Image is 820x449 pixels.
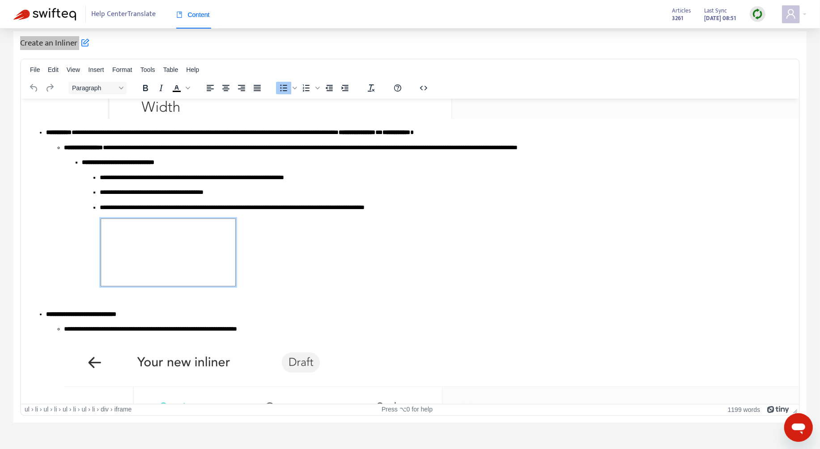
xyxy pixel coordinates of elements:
div: › [97,406,99,413]
button: Align center [218,82,234,94]
img: Swifteq [13,8,76,21]
div: li [73,406,76,413]
h5: Create an Inliner [20,38,89,49]
button: Redo [42,82,57,94]
div: ul [63,406,68,413]
div: li [54,406,57,413]
div: div [101,406,109,413]
button: Align left [203,82,218,94]
button: Decrease indent [322,82,337,94]
button: Undo [26,82,42,94]
span: Help Center Translate [92,6,156,23]
span: Format [112,66,132,73]
div: iframe [115,406,132,413]
div: › [69,406,72,413]
div: › [40,406,42,413]
button: Align right [234,82,249,94]
a: Powered by Tiny [767,406,790,413]
strong: 3261 [672,13,684,23]
div: › [31,406,34,413]
div: Bullet list [276,82,298,94]
div: › [110,406,113,413]
div: Press ⌥0 for help [280,406,535,413]
div: › [88,406,90,413]
span: Tools [140,66,155,73]
span: File [30,66,40,73]
iframe: Button to launch messaging window [784,413,813,442]
button: Increase indent [337,82,353,94]
img: sync.dc5367851b00ba804db3.png [752,8,763,20]
button: Italic [153,82,169,94]
strong: [DATE] 08:51 [705,13,736,23]
button: 1199 words [728,406,760,413]
span: Articles [672,6,691,16]
span: Insert [88,66,104,73]
div: › [59,406,61,413]
div: ul [81,406,86,413]
span: View [67,66,80,73]
div: Press the Up and Down arrow keys to resize the editor. [790,404,799,415]
span: user [786,8,796,19]
div: ul [25,406,30,413]
div: › [78,406,80,413]
span: Help [186,66,199,73]
button: Clear formatting [364,82,379,94]
button: Block Paragraph [68,82,127,94]
div: ul [43,406,48,413]
button: Justify [250,82,265,94]
div: Text color Black [169,82,191,94]
span: Edit [48,66,59,73]
button: Help [390,82,405,94]
span: Paragraph [72,84,116,92]
div: li [92,406,95,413]
div: Numbered list [299,82,321,94]
span: Last Sync [705,6,727,16]
div: li [35,406,38,413]
div: › [50,406,52,413]
span: book [176,12,183,18]
span: Content [176,11,210,18]
span: Table [163,66,178,73]
iframe: Rich Text Area [21,99,799,404]
button: Bold [138,82,153,94]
